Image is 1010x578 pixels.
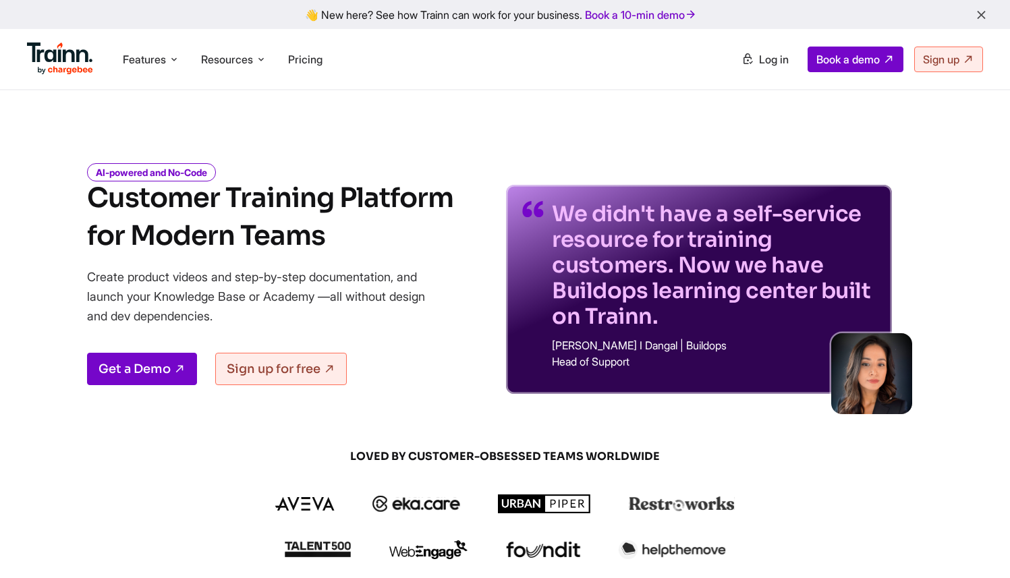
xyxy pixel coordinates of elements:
[181,449,829,464] span: LOVED BY CUSTOMER-OBSESSED TEAMS WORLDWIDE
[808,47,903,72] a: Book a demo
[215,353,347,385] a: Sign up for free
[498,494,591,513] img: urbanpiper logo
[288,53,322,66] a: Pricing
[123,52,166,67] span: Features
[923,53,959,66] span: Sign up
[284,541,352,558] img: talent500 logo
[831,333,912,414] img: sabina-buildops.d2e8138.png
[582,5,700,24] a: Book a 10-min demo
[619,540,726,559] img: helpthemove logo
[87,163,216,181] i: AI-powered and No-Code
[733,47,797,71] a: Log in
[201,52,253,67] span: Resources
[87,179,453,255] h1: Customer Training Platform for Modern Teams
[552,340,876,351] p: [PERSON_NAME] I Dangal | Buildops
[914,47,983,72] a: Sign up
[8,8,1002,21] div: 👋 New here? See how Trainn can work for your business.
[372,496,460,512] img: ekacare logo
[87,267,445,326] p: Create product videos and step-by-step documentation, and launch your Knowledge Base or Academy —...
[505,542,581,558] img: foundit logo
[759,53,789,66] span: Log in
[275,497,335,511] img: aveva logo
[816,53,880,66] span: Book a demo
[27,42,93,75] img: Trainn Logo
[629,496,735,511] img: restroworks logo
[522,201,544,217] img: quotes-purple.41a7099.svg
[552,201,876,329] p: We didn't have a self-service resource for training customers. Now we have Buildops learning cent...
[552,356,876,367] p: Head of Support
[389,540,468,559] img: webengage logo
[87,353,197,385] a: Get a Demo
